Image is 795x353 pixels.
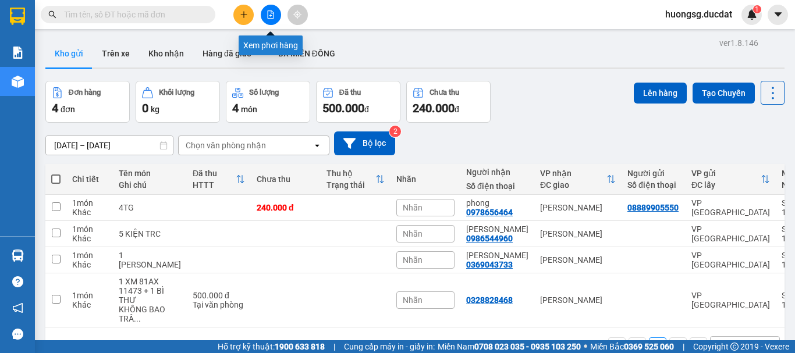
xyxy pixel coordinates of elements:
[159,88,194,97] div: Khối lượng
[540,255,616,265] div: [PERSON_NAME]
[119,169,181,178] div: Tên món
[293,10,301,19] span: aim
[406,81,491,123] button: Chưa thu240.000đ
[134,314,141,323] span: ...
[466,224,528,234] div: MINH HIỂN
[12,47,24,59] img: solution-icon
[119,305,181,323] div: KHÔNG BAO TRẦ XƯỚC - XE THEO VÉ
[119,277,181,305] div: 1 XM 81AX 11473 + 1 BÌ THƯ
[193,291,245,300] div: 500.000 đ
[466,260,513,269] div: 0369043733
[193,169,236,178] div: Đã thu
[232,101,239,115] span: 4
[72,224,107,234] div: 1 món
[72,291,107,300] div: 1 món
[69,88,101,97] div: Đơn hàng
[119,251,181,269] div: 1 THÙNG HOA
[691,169,761,178] div: VP gửi
[316,81,400,123] button: Đã thu500.000đ
[438,340,581,353] span: Miền Nam
[64,8,201,21] input: Tìm tên, số ĐT hoặc mã đơn
[403,255,423,265] span: Nhãn
[540,169,606,178] div: VP nhận
[288,5,308,25] button: aim
[755,5,759,13] span: 1
[773,9,783,20] span: caret-down
[119,203,181,212] div: 4TG
[691,251,770,269] div: VP [GEOGRAPHIC_DATA]
[730,343,739,351] span: copyright
[142,101,148,115] span: 0
[339,88,361,97] div: Đã thu
[267,10,275,19] span: file-add
[344,340,435,353] span: Cung cấp máy in - giấy in:
[403,229,423,238] span: Nhãn
[72,198,107,208] div: 1 món
[72,234,107,243] div: Khác
[249,88,279,97] div: Số lượng
[466,251,528,260] div: MẠNH HOA
[683,340,684,353] span: |
[45,40,93,67] button: Kho gửi
[634,83,687,104] button: Lên hàng
[72,208,107,217] div: Khác
[72,251,107,260] div: 1 món
[322,101,364,115] span: 500.000
[430,88,459,97] div: Chưa thu
[656,7,741,22] span: huongsg.ducdat
[119,180,181,190] div: Ghi chú
[466,198,528,208] div: phong
[12,76,24,88] img: warehouse-icon
[12,249,24,262] img: warehouse-icon
[218,340,325,353] span: Hỗ trợ kỹ thuật:
[466,208,513,217] div: 0978656464
[627,180,680,190] div: Số điện thoại
[333,340,335,353] span: |
[12,302,23,313] span: notification
[241,105,257,114] span: món
[768,5,788,25] button: caret-down
[753,5,761,13] sup: 1
[186,140,266,151] div: Chọn văn phòng nhận
[403,295,423,305] span: Nhãn
[455,105,459,114] span: đ
[389,126,401,137] sup: 2
[747,9,757,20] img: icon-new-feature
[278,49,335,58] span: BX MIỀN ĐÔNG
[72,174,107,184] div: Chi tiết
[321,164,391,195] th: Toggle SortBy
[624,342,674,351] strong: 0369 525 060
[226,81,310,123] button: Số lượng4món
[45,81,130,123] button: Đơn hàng4đơn
[326,180,375,190] div: Trạng thái
[257,174,315,184] div: Chưa thu
[261,5,281,25] button: file-add
[151,105,159,114] span: kg
[691,224,770,243] div: VP [GEOGRAPHIC_DATA]
[584,344,587,349] span: ⚪️
[396,174,455,184] div: Nhãn
[534,164,622,195] th: Toggle SortBy
[239,35,303,55] div: Xem phơi hàng
[193,180,236,190] div: HTTT
[257,203,315,212] div: 240.000 đ
[72,260,107,269] div: Khác
[136,81,220,123] button: Khối lượng0kg
[119,229,181,238] div: 5 KIỆN TRC
[326,169,375,178] div: Thu hộ
[334,131,395,155] button: Bộ lọc
[627,169,680,178] div: Người gửi
[719,37,758,49] div: ver 1.8.146
[193,300,245,309] div: Tại văn phòng
[193,40,261,67] button: Hàng đã giao
[540,180,606,190] div: ĐC giao
[275,342,325,351] strong: 1900 633 818
[691,180,761,190] div: ĐC lấy
[12,276,23,287] span: question-circle
[364,105,369,114] span: đ
[46,136,173,155] input: Select a date range.
[466,234,513,243] div: 0986544960
[466,295,513,305] div: 0328828468
[12,329,23,340] span: message
[139,40,193,67] button: Kho nhận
